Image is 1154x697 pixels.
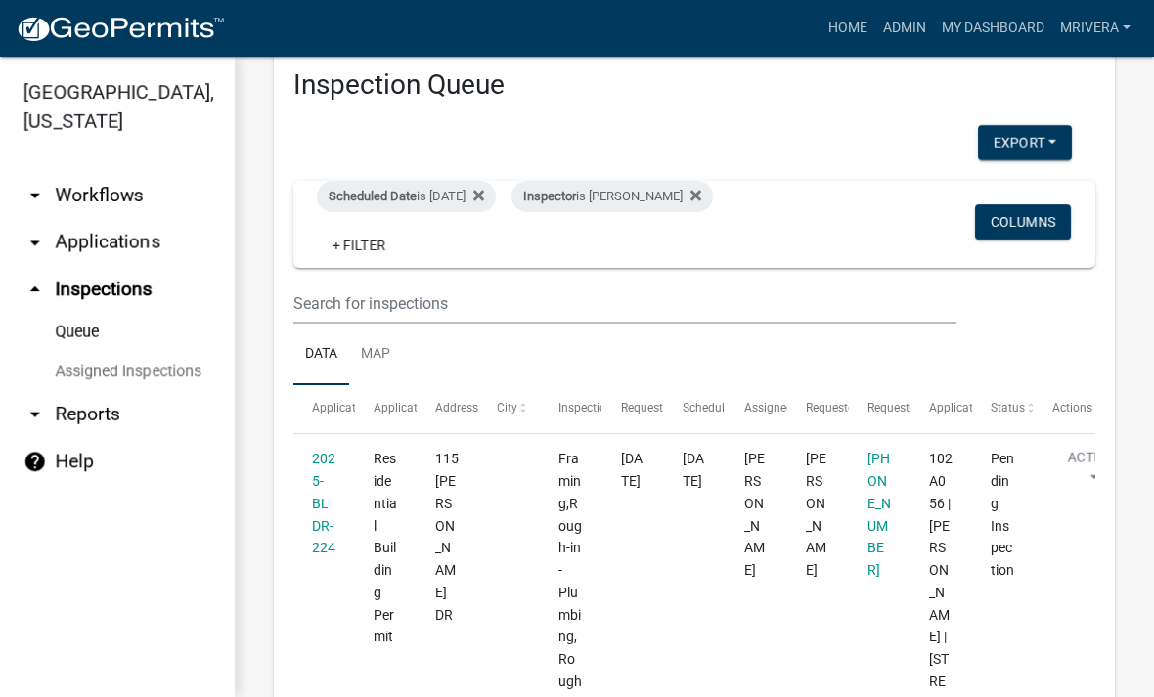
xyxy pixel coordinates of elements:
[972,385,1034,432] datatable-header-cell: Status
[511,181,713,212] div: is [PERSON_NAME]
[23,184,47,207] i: arrow_drop_down
[435,401,478,414] span: Address
[293,385,355,432] datatable-header-cell: Application
[683,448,707,493] div: [DATE]
[312,451,335,555] a: 2025-BLDR-224
[293,68,1095,102] h3: Inspection Queue
[355,385,417,432] datatable-header-cell: Application Type
[991,451,1014,578] span: Pending Inspection
[683,401,767,414] span: Scheduled Time
[540,385,601,432] datatable-header-cell: Inspection Type
[725,385,786,432] datatable-header-cell: Assigned Inspector
[601,385,663,432] datatable-header-cell: Requested Date
[478,385,540,432] datatable-header-cell: City
[744,401,845,414] span: Assigned Inspector
[934,10,1052,47] a: My Dashboard
[1052,401,1092,414] span: Actions
[417,385,478,432] datatable-header-cell: Address
[23,231,47,254] i: arrow_drop_down
[621,451,643,489] span: 11/03/2025
[293,324,349,386] a: Data
[435,451,459,622] span: 115 ELLMAN DR
[744,451,765,578] span: Michele Rivera
[867,401,957,414] span: Requestor Phone
[312,401,373,414] span: Application
[867,451,891,578] span: 404-771-8805
[806,451,826,578] span: Josh Clark
[787,385,849,432] datatable-header-cell: Requestor Name
[975,204,1071,240] button: Columns
[1034,385,1095,432] datatable-header-cell: Actions
[821,10,875,47] a: Home
[978,125,1072,160] button: Export
[910,385,972,432] datatable-header-cell: Application Description
[374,401,463,414] span: Application Type
[317,228,401,263] a: + Filter
[374,451,397,644] span: Residential Building Permit
[497,401,517,414] span: City
[23,278,47,301] i: arrow_drop_up
[867,451,891,578] a: [PHONE_NUMBER]
[1052,448,1132,497] button: Action
[849,385,910,432] datatable-header-cell: Requestor Phone
[991,401,1025,414] span: Status
[317,181,496,212] div: is [DATE]
[523,189,576,203] span: Inspector
[23,450,47,473] i: help
[929,401,1052,414] span: Application Description
[329,189,417,203] span: Scheduled Date
[875,10,934,47] a: Admin
[23,403,47,426] i: arrow_drop_down
[293,283,956,324] input: Search for inspections
[806,401,894,414] span: Requestor Name
[558,401,642,414] span: Inspection Type
[349,324,402,386] a: Map
[1052,10,1138,47] a: mrivera
[621,401,703,414] span: Requested Date
[663,385,725,432] datatable-header-cell: Scheduled Time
